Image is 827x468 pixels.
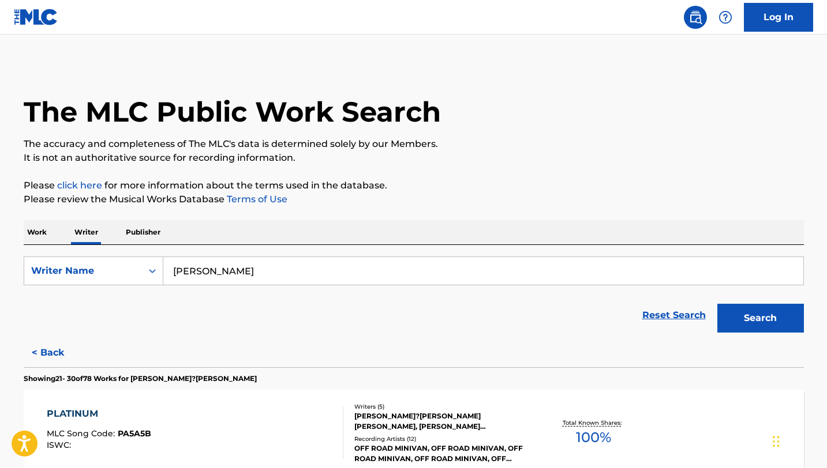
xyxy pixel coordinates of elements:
[57,180,102,191] a: click here
[24,179,804,193] p: Please for more information about the terms used in the database.
[744,3,813,32] a: Log In
[71,220,102,244] p: Writer
[24,338,93,367] button: < Back
[354,402,529,411] div: Writers ( 5 )
[14,9,58,25] img: MLC Logo
[684,6,707,29] a: Public Search
[719,10,732,24] img: help
[118,428,151,439] span: PA5A5B
[47,440,74,450] span: ISWC :
[717,304,804,333] button: Search
[24,256,804,338] form: Search Form
[773,424,780,459] div: Drag
[24,151,804,165] p: It is not an authoritative source for recording information.
[122,220,164,244] p: Publisher
[563,418,624,427] p: Total Known Shares:
[637,303,712,328] a: Reset Search
[31,264,135,278] div: Writer Name
[354,443,529,464] div: OFF ROAD MINIVAN, OFF ROAD MINIVAN, OFF ROAD MINIVAN, OFF ROAD MINIVAN, OFF ROAD MINIVAN
[688,10,702,24] img: search
[24,193,804,206] p: Please review the Musical Works Database
[24,137,804,151] p: The accuracy and completeness of The MLC's data is determined solely by our Members.
[714,6,737,29] div: Help
[576,427,611,448] span: 100 %
[24,373,257,384] p: Showing 21 - 30 of 78 Works for [PERSON_NAME]?[PERSON_NAME]
[24,95,441,129] h1: The MLC Public Work Search
[224,194,287,205] a: Terms of Use
[769,413,827,468] iframe: Chat Widget
[354,435,529,443] div: Recording Artists ( 12 )
[24,220,50,244] p: Work
[47,428,118,439] span: MLC Song Code :
[354,411,529,432] div: [PERSON_NAME]?[PERSON_NAME] [PERSON_NAME], [PERSON_NAME] [PERSON_NAME], [PERSON_NAME], [PERSON_NA...
[47,407,151,421] div: PLATINUM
